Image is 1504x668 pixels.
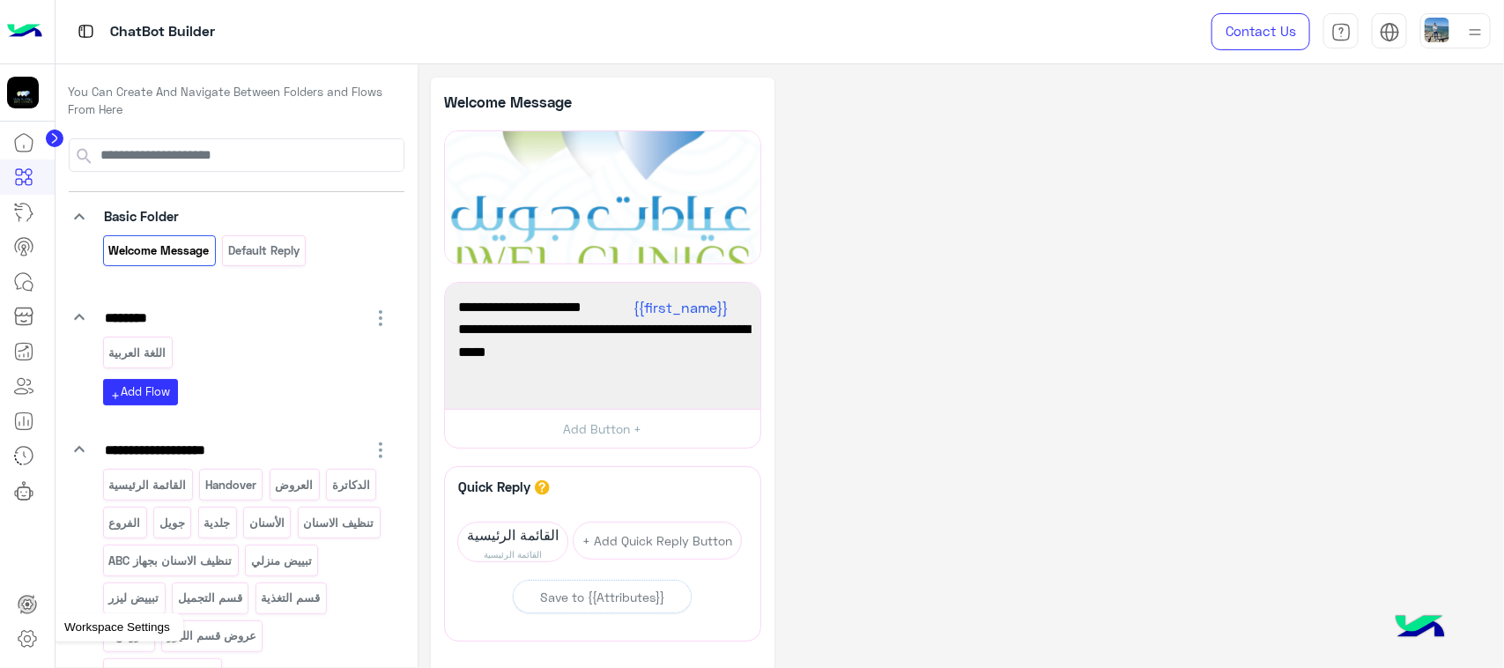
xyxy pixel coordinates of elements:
button: Save to {{Attributes}} [513,580,692,613]
a: tab [1323,13,1359,50]
p: تنظيف الاسنان [302,513,375,533]
i: keyboard_arrow_down [69,307,90,328]
p: Default reply [227,241,301,261]
p: اللغة العربية [107,343,167,363]
p: قسم التجميل [177,588,244,608]
img: 177882628735456 [7,77,39,108]
span: {{first_name}} [633,299,728,315]
p: تنظيف الاسنان بجهاز ABC [107,551,233,571]
span: القائمة الرئيسية [458,547,567,561]
p: الدكاترة [331,475,372,495]
div: القائمة الرئيسية [457,522,568,562]
button: addAdd Flow [103,379,178,405]
p: ChatBot Builder [110,20,215,44]
p: الفروع [107,513,142,533]
div: Save to {{Attributes}} [540,588,664,606]
span: شكرًا لتواصلك مع عيادات [PERSON_NAME] ! وش حاب نساعدك فيه اليوم ؟ 😊 [458,318,747,363]
img: Logo [7,13,42,50]
p: Welcome Message [444,91,603,113]
img: tab [1331,22,1352,42]
span: Basic Folder [104,208,179,224]
p: Welcome Message [107,241,211,261]
i: add [110,390,121,401]
p: Handover [204,475,258,495]
img: profile [1464,21,1486,43]
img: userImage [1425,18,1449,42]
a: Contact Us [1211,13,1310,50]
p: جويل [159,513,187,533]
p: عروض قسم الليزر [167,626,258,646]
h6: Quick Reply [454,479,535,494]
span: أهلاً 👋 [458,296,747,319]
p: القائمة الرئيسية [107,475,188,495]
img: tab [1380,22,1400,42]
p: تبييض منزلي [250,551,314,571]
button: + Add Quick Reply Button [573,522,742,560]
img: tab [75,20,97,42]
span: القائمة الرئيسية [458,523,567,547]
p: قسم التغذية [260,588,322,608]
i: keyboard_arrow_down [69,206,90,227]
i: keyboard_arrow_down [69,439,90,460]
img: hulul-logo.png [1389,597,1451,659]
p: You Can Create And Navigate Between Folders and Flows From Here [69,84,404,118]
div: Workspace Settings [51,613,183,642]
p: جلدية [203,513,232,533]
p: العروض [274,475,315,495]
p: الأسنان [248,513,286,533]
p: تبييض ليزر [107,588,160,608]
button: Add Button + [445,409,760,449]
